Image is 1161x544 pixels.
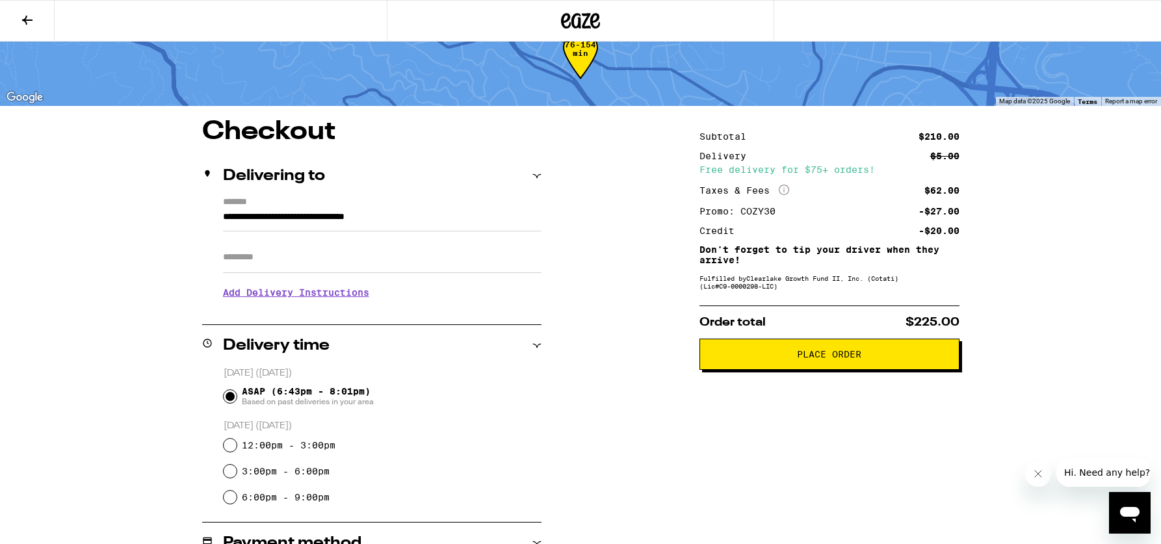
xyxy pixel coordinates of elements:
[699,274,959,290] div: Fulfilled by Clearlake Growth Fund II, Inc. (Cotati) (Lic# C9-0000298-LIC )
[242,466,330,476] label: 3:00pm - 6:00pm
[223,338,330,354] h2: Delivery time
[223,278,541,307] h3: Add Delivery Instructions
[919,207,959,216] div: -$27.00
[202,119,541,145] h1: Checkout
[223,168,325,184] h2: Delivering to
[930,151,959,161] div: $5.00
[924,186,959,195] div: $62.00
[1078,97,1097,105] a: Terms
[919,132,959,141] div: $210.00
[1056,458,1151,487] iframe: Message from company
[699,207,785,216] div: Promo: COZY30
[999,97,1070,105] span: Map data ©2025 Google
[699,185,789,196] div: Taxes & Fees
[242,386,374,407] span: ASAP (6:43pm - 8:01pm)
[699,339,959,370] button: Place Order
[1109,492,1151,534] iframe: Button to launch messaging window
[1105,97,1157,105] a: Report a map error
[699,244,959,265] p: Don't forget to tip your driver when they arrive!
[242,440,335,450] label: 12:00pm - 3:00pm
[224,420,541,432] p: [DATE] ([DATE])
[1025,461,1051,487] iframe: Close message
[699,132,755,141] div: Subtotal
[3,89,46,106] img: Google
[699,226,744,235] div: Credit
[699,165,959,174] div: Free delivery for $75+ orders!
[242,492,330,502] label: 6:00pm - 9:00pm
[223,307,541,318] p: We'll contact you at [PHONE_NUMBER] when we arrive
[919,226,959,235] div: -$20.00
[699,151,755,161] div: Delivery
[224,367,541,380] p: [DATE] ([DATE])
[563,40,598,89] div: 76-154 min
[3,89,46,106] a: Open this area in Google Maps (opens a new window)
[242,396,374,407] span: Based on past deliveries in your area
[906,317,959,328] span: $225.00
[797,350,861,359] span: Place Order
[699,317,766,328] span: Order total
